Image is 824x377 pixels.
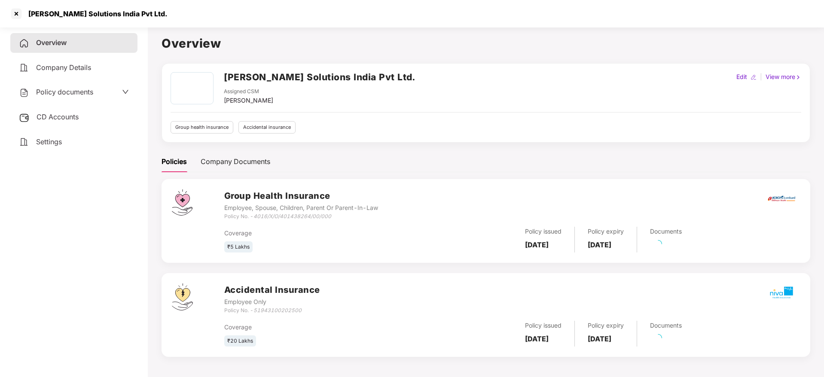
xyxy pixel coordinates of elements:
[525,334,549,343] b: [DATE]
[654,334,662,342] span: loading
[253,213,331,219] i: 4016/X/O/401438264/00/000
[588,321,624,330] div: Policy expiry
[766,193,797,204] img: icici.png
[650,321,682,330] div: Documents
[735,72,749,82] div: Edit
[23,9,168,18] div: [PERSON_NAME] Solutions India Pvt Ltd.
[650,227,682,236] div: Documents
[224,203,378,213] div: Employee, Spouse, Children, Parent Or Parent-In-Law
[253,307,302,313] i: 51943100202500
[37,112,79,121] span: CD Accounts
[224,307,320,315] div: Policy No. -
[224,297,320,307] div: Employee Only
[525,321,562,330] div: Policy issued
[525,240,549,249] b: [DATE]
[162,34,810,53] h1: Overview
[758,72,764,82] div: |
[36,38,67,47] span: Overview
[162,156,187,167] div: Policies
[224,228,416,238] div: Coverage
[224,322,416,332] div: Coverage
[588,227,624,236] div: Policy expiry
[751,74,757,80] img: editIcon
[795,74,801,80] img: rightIcon
[19,88,29,98] img: svg+xml;base64,PHN2ZyB4bWxucz0iaHR0cDovL3d3dy53My5vcmcvMjAwMC9zdmciIHdpZHRoPSIyNCIgaGVpZ2h0PSIyNC...
[588,240,611,249] b: [DATE]
[588,334,611,343] b: [DATE]
[224,335,256,347] div: ₹20 Lakhs
[36,137,62,146] span: Settings
[122,88,129,95] span: down
[224,88,273,96] div: Assigned CSM
[19,112,30,123] img: svg+xml;base64,PHN2ZyB3aWR0aD0iMjUiIGhlaWdodD0iMjQiIHZpZXdCb3g9IjAgMCAyNSAyNCIgZmlsbD0ibm9uZSIgeG...
[36,63,91,72] span: Company Details
[172,283,193,310] img: svg+xml;base64,PHN2ZyB4bWxucz0iaHR0cDovL3d3dy53My5vcmcvMjAwMC9zdmciIHdpZHRoPSI0OS4zMjEiIGhlaWdodD...
[224,96,273,105] div: [PERSON_NAME]
[764,72,803,82] div: View more
[201,156,270,167] div: Company Documents
[224,189,378,203] h3: Group Health Insurance
[224,70,415,84] h2: [PERSON_NAME] Solutions India Pvt Ltd.
[224,241,253,253] div: ₹5 Lakhs
[172,189,192,216] img: svg+xml;base64,PHN2ZyB4bWxucz0iaHR0cDovL3d3dy53My5vcmcvMjAwMC9zdmciIHdpZHRoPSI0Ny43MTQiIGhlaWdodD...
[766,277,797,307] img: mbhicl.png
[525,227,562,236] div: Policy issued
[224,283,320,297] h3: Accidental Insurance
[238,121,296,134] div: Accidental insurance
[36,88,93,96] span: Policy documents
[171,121,233,134] div: Group health insurance
[19,38,29,49] img: svg+xml;base64,PHN2ZyB4bWxucz0iaHR0cDovL3d3dy53My5vcmcvMjAwMC9zdmciIHdpZHRoPSIyNCIgaGVpZ2h0PSIyNC...
[19,137,29,147] img: svg+xml;base64,PHN2ZyB4bWxucz0iaHR0cDovL3d3dy53My5vcmcvMjAwMC9zdmciIHdpZHRoPSIyNCIgaGVpZ2h0PSIyNC...
[654,240,662,248] span: loading
[224,213,378,221] div: Policy No. -
[19,63,29,73] img: svg+xml;base64,PHN2ZyB4bWxucz0iaHR0cDovL3d3dy53My5vcmcvMjAwMC9zdmciIHdpZHRoPSIyNCIgaGVpZ2h0PSIyNC...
